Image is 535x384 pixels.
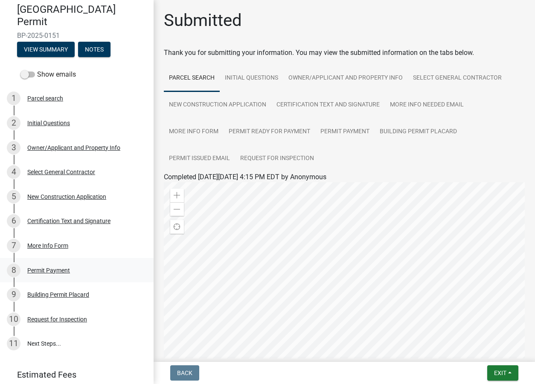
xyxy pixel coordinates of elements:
[27,243,68,249] div: More Info Form
[78,42,110,57] button: Notes
[235,145,319,172] a: Request for Inspection
[271,92,385,119] a: Certification Text and Signature
[27,194,106,200] div: New Construction Application
[220,65,283,92] a: Initial Questions
[487,365,518,381] button: Exit
[7,366,140,383] a: Estimated Fees
[164,92,271,119] a: New Construction Application
[170,365,199,381] button: Back
[164,65,220,92] a: Parcel search
[164,48,525,58] div: Thank you for submitting your information. You may view the submitted information on the tabs below.
[7,141,20,155] div: 3
[170,202,184,216] div: Zoom out
[7,214,20,228] div: 6
[27,292,89,298] div: Building Permit Placard
[27,267,70,273] div: Permit Payment
[170,189,184,202] div: Zoom in
[164,173,326,181] span: Completed [DATE][DATE] 4:15 PM EDT by Anonymous
[27,218,110,224] div: Certification Text and Signature
[27,145,120,151] div: Owner/Applicant and Property Info
[7,165,20,179] div: 4
[17,3,147,28] h4: [GEOGRAPHIC_DATA] Permit
[78,46,110,53] wm-modal-confirm: Notes
[17,32,137,40] span: BP-2025-0151
[170,220,184,234] div: Find my location
[375,118,462,146] a: Building Permit Placard
[494,370,506,376] span: Exit
[27,316,87,322] div: Request for Inspection
[7,116,20,130] div: 2
[27,169,95,175] div: Select General Contractor
[315,118,375,146] a: Permit Payment
[7,337,20,350] div: 11
[224,118,315,146] a: Permit Ready for Payment
[164,145,235,172] a: Permit Issued Email
[17,42,75,57] button: View Summary
[17,46,75,53] wm-modal-confirm: Summary
[7,190,20,203] div: 5
[164,118,224,146] a: More Info Form
[7,92,20,105] div: 1
[7,312,20,326] div: 10
[7,288,20,301] div: 9
[20,69,76,80] label: Show emails
[385,92,469,119] a: More Info Needed Email
[164,10,242,31] h1: Submitted
[27,95,63,101] div: Parcel search
[7,239,20,252] div: 7
[177,370,192,376] span: Back
[408,65,507,92] a: Select General Contractor
[27,120,70,126] div: Initial Questions
[7,264,20,277] div: 8
[283,65,408,92] a: Owner/Applicant and Property Info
